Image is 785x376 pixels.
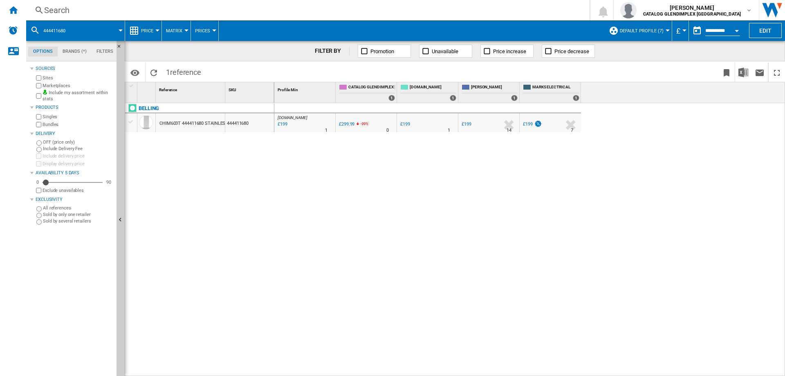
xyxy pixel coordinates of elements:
[166,20,186,41] button: Matrix
[718,63,735,82] button: Bookmark this report
[36,147,42,152] input: Include Delivery Fee
[229,88,236,92] span: SKU
[141,28,153,34] span: Price
[43,187,113,194] label: Exclude unavailables
[460,82,519,103] div: [PERSON_NAME] 1 offers sold by JOHN LEWIS
[359,120,364,130] i: %
[117,41,126,56] button: Hide
[43,139,113,145] label: OFF (price only)
[227,82,274,95] div: Sort None
[689,23,705,39] button: md-calendar
[620,20,668,41] button: Default profile (7)
[399,120,410,128] div: £199
[620,28,664,34] span: Default profile (7)
[523,122,533,127] div: £199
[43,75,113,81] label: Sites
[554,48,589,54] span: Price decrease
[507,126,511,135] div: Delivery Time : 14 days
[358,45,411,58] button: Promotion
[36,65,113,72] div: Sources
[462,122,471,127] div: £199
[738,68,748,77] img: excel-24x24.png
[170,68,201,77] span: reference
[159,88,177,92] span: Reference
[43,114,113,120] label: Singles
[129,20,157,41] div: Price
[58,47,92,56] md-tab-item: Brands (*)
[573,95,579,101] div: 1 offers sold by MARKS ELECTRICAL
[534,120,542,127] img: promotionV3.png
[127,65,143,80] button: Options
[751,63,768,82] button: Send this report by email
[400,122,410,127] div: £199
[542,45,595,58] button: Price decrease
[36,114,41,119] input: Singles
[30,20,121,41] div: 444411680
[139,104,159,113] div: Click to filter on that brand
[338,120,354,128] div: £299.99
[460,120,471,128] div: £199
[225,113,274,132] div: 444411680
[276,120,287,128] div: Last updated : Wednesday, 20 August 2025 10:02
[43,205,113,211] label: All references
[450,95,456,101] div: 1 offers sold by AO.COM
[348,84,395,91] span: CATALOG GLENDIMPLEX [GEOGRAPHIC_DATA]
[43,178,103,187] md-slider: Availability
[36,188,41,193] input: Display delivery price
[36,75,41,81] input: Sites
[480,45,534,58] button: Price increase
[43,122,113,128] label: Bundles
[521,82,581,103] div: MARKS ELECTRICAL 1 offers sold by MARKS ELECTRICAL
[195,20,214,41] div: Prices
[643,4,741,12] span: [PERSON_NAME]
[44,5,568,16] div: Search
[432,48,458,54] span: Unavailable
[139,82,155,95] div: Sort None
[493,48,526,54] span: Price increase
[43,90,113,102] label: Include my assortment within stats
[325,126,327,135] div: Delivery Time : 1 day
[471,84,518,91] span: [PERSON_NAME]
[227,82,274,95] div: SKU Sort None
[386,126,389,135] div: Delivery Time : 0 day
[609,20,668,41] div: Default profile (7)
[36,170,113,176] div: Availability 5 Days
[676,20,684,41] button: £
[43,153,113,159] label: Include delivery price
[8,25,18,35] img: alerts-logo.svg
[28,47,58,56] md-tab-item: Options
[337,82,397,103] div: CATALOG GLENDIMPLEX [GEOGRAPHIC_DATA] 1 offers sold by CATALOG GLENDIMPLEX UK
[388,95,395,101] div: 1 offers sold by CATALOG GLENDIMPLEX UK
[620,2,637,18] img: profile.jpg
[43,83,113,89] label: Marketplaces
[511,95,518,101] div: 1 offers sold by JOHN LEWIS
[36,161,41,167] input: Display delivery price
[36,213,42,218] input: Sold by only one retailer
[195,28,210,34] span: Prices
[676,27,680,35] span: £
[43,20,74,41] button: 444411680
[532,84,579,91] span: MARKS ELECTRICAL
[36,140,42,146] input: OFF (price only)
[43,161,113,167] label: Display delivery price
[419,45,472,58] button: Unavailable
[370,48,394,54] span: Promotion
[399,82,458,103] div: [DOMAIN_NAME] 1 offers sold by AO.COM
[36,122,41,127] input: Bundles
[43,28,65,34] span: 444411680
[157,82,225,95] div: Reference Sort None
[36,153,41,159] input: Include delivery price
[278,115,307,120] span: [DOMAIN_NAME]
[339,122,354,127] div: £299.99
[735,63,751,82] button: Download in Excel
[36,83,41,88] input: Marketplaces
[643,11,741,17] b: CATALOG GLENDIMPLEX [GEOGRAPHIC_DATA]
[36,206,42,212] input: All references
[146,63,162,82] button: Reload
[749,23,782,38] button: Edit
[36,91,41,101] input: Include my assortment within stats
[92,47,118,56] md-tab-item: Filters
[729,22,744,37] button: Open calendar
